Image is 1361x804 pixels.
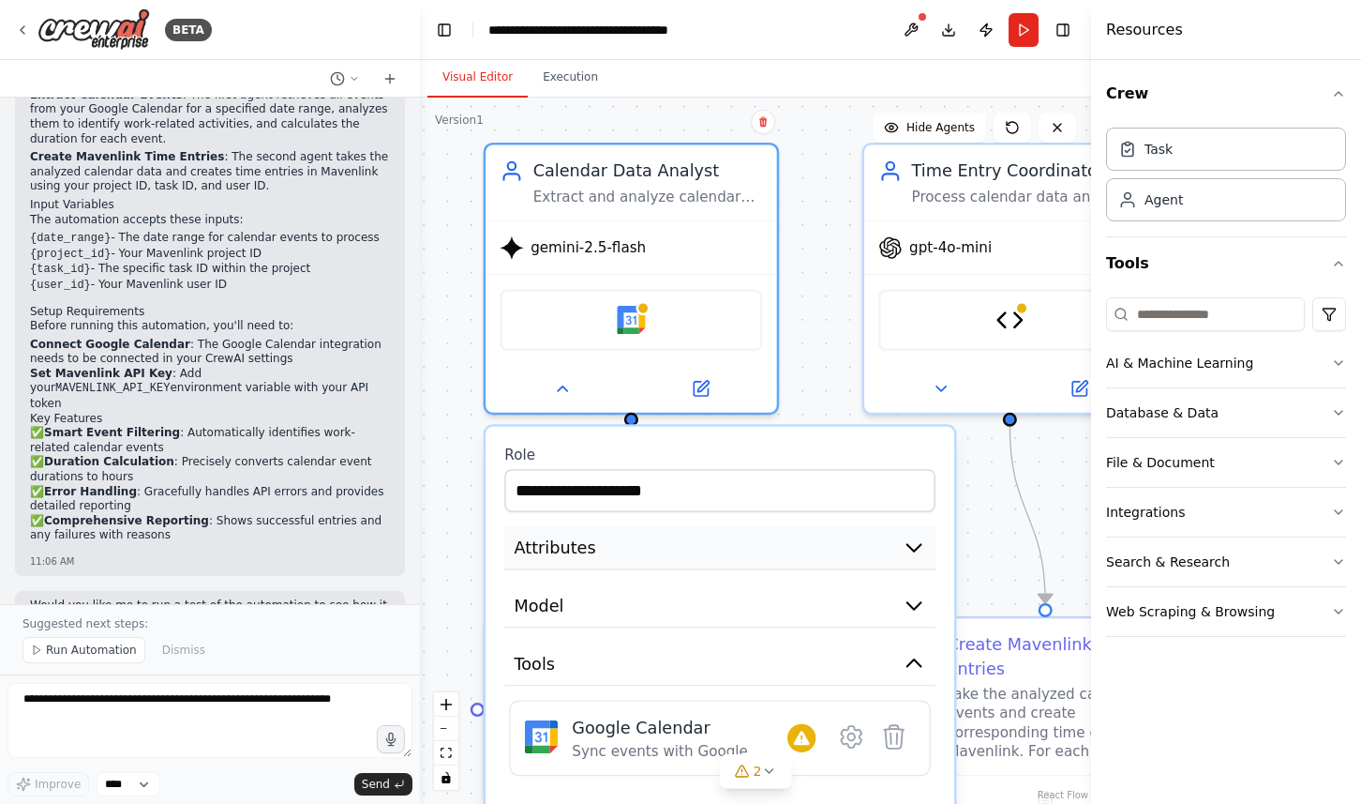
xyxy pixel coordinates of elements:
[55,382,170,395] code: MAVENLINK_API_KEY
[572,742,787,761] div: Sync events with Google Calendar
[7,772,89,796] button: Improve
[30,554,390,569] div: 11:06 AM
[377,725,405,753] button: Click to speak your automation idea
[30,455,390,484] li: ✅ : Precisely converts calendar event durations to hours
[751,110,775,134] button: Delete node
[30,213,390,228] p: The automation accepts these inputs:
[375,68,405,90] button: Start a new chat
[754,762,762,781] span: 2
[1106,237,1346,290] button: Tools
[634,374,768,402] button: Open in side panel
[514,652,555,675] span: Tools
[720,754,792,789] button: 2
[1106,388,1346,437] button: Database & Data
[30,150,224,163] strong: Create Mavenlink Time Entries
[488,21,699,39] nav: breadcrumb
[434,692,458,790] div: React Flow controls
[30,263,91,276] code: {task_id}
[1106,19,1183,41] h4: Resources
[504,584,935,629] button: Model
[22,616,397,631] p: Suggested next steps:
[1038,790,1088,800] a: React Flow attribution
[30,338,390,367] li: : The Google Calendar integration needs to be connected in your CrewAI settings
[533,188,763,206] div: Extract and analyze calendar events from Google Calendar for {date_range}, identifying work-relat...
[947,632,1176,679] div: Create Mavenlink Time Entries
[873,716,915,758] button: Delete tool
[1106,68,1346,120] button: Crew
[30,412,390,427] h2: Key Features
[912,159,1142,183] div: Time Entry Coordinator
[44,514,209,527] strong: Comprehensive Reporting
[30,232,111,245] code: {date_range}
[572,716,787,739] div: Google Calendar
[30,262,390,278] li: - The specific task ID within the project
[873,113,986,143] button: Hide Agents
[354,773,412,796] button: Send
[514,536,595,559] span: Attributes
[30,278,390,294] li: - Your Mavenlink user ID
[434,741,458,766] button: fit view
[30,198,390,213] h2: Input Variables
[1106,339,1346,387] button: AI & Machine Learning
[504,526,935,570] button: Attributes
[44,426,180,439] strong: Smart Event Filtering
[1106,290,1346,652] div: Tools
[1050,17,1076,43] button: Hide right sidebar
[431,17,457,43] button: Hide left sidebar
[30,248,111,261] code: {project_id}
[44,485,137,498] strong: Error Handling
[427,58,528,98] button: Visual Editor
[30,231,390,247] li: - The date range for calendar events to process
[830,716,872,758] button: Configure tool
[862,143,1159,415] div: Time Entry CoordinatorProcess calendar data and create corresponding time entries in Mavenlink us...
[22,637,145,663] button: Run Automation
[434,766,458,790] button: toggle interactivity
[46,643,137,658] span: Run Automation
[30,319,390,334] p: Before running this automation, you'll need to:
[1106,438,1346,487] button: File & Document
[165,19,212,41] div: BETA
[30,305,390,320] h2: Setup Requirements
[322,68,367,90] button: Switch to previous chat
[504,446,935,464] label: Role
[30,426,390,455] li: ✅ : Automatically identifies work-related calendar events
[1106,587,1346,636] button: Web Scraping & Browsing
[30,485,390,514] li: ✅ : Gracefully handles API errors and provides detailed reporting
[514,594,563,617] span: Model
[998,427,1057,603] g: Edge from 76f4ee57-13a2-4152-a1d6-601b4a9ca5b7 to 510f4c2d-d160-4cf4-914d-42dd15ff7b9c
[30,514,390,543] li: ✅ : Shows successful entries and any failures with reasons
[995,306,1024,334] img: Create Mavenlink Time Entry
[1012,374,1146,402] button: Open in side panel
[909,238,992,257] span: gpt-4o-mini
[504,643,935,687] button: Tools
[30,247,390,263] li: - Your Mavenlink project ID
[434,692,458,717] button: zoom in
[37,8,150,51] img: Logo
[617,306,645,334] img: Google Calendar
[434,717,458,741] button: zoom out
[30,88,390,146] p: : The first agent retrieves all events from your Google Calendar for a specified date range, anal...
[525,721,558,753] img: Google Calendar
[44,455,174,468] strong: Duration Calculation
[906,120,975,135] span: Hide Agents
[1106,538,1346,586] button: Search & Research
[531,238,646,257] span: gemini-2.5-flash
[1144,140,1173,159] div: Task
[30,599,390,657] p: Would you like me to run a test of the automation to see how it works? Just make sure to connect ...
[1106,488,1346,537] button: Integrations
[947,685,1176,761] div: Take the analyzed calendar events and create corresponding time entries in Mavenlink. For each bi...
[484,143,780,415] div: Calendar Data AnalystExtract and analyze calendar events from Google Calendar for {date_range}, i...
[1106,120,1346,236] div: Crew
[30,88,183,101] strong: Extract Calendar Events
[35,777,81,792] span: Improve
[912,188,1142,206] div: Process calendar data and create corresponding time entries in Mavenlink using {project_id} and {...
[1144,190,1183,209] div: Agent
[30,338,190,351] strong: Connect Google Calendar
[30,150,390,194] p: : The second agent takes the analyzed calendar data and creates time entries in Mavenlink using y...
[30,279,91,292] code: {user_id}
[162,643,205,658] span: Dismiss
[30,367,172,380] strong: Set Mavenlink API Key
[153,637,215,663] button: Dismiss
[30,367,390,412] li: : Add your environment variable with your API token
[528,58,613,98] button: Execution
